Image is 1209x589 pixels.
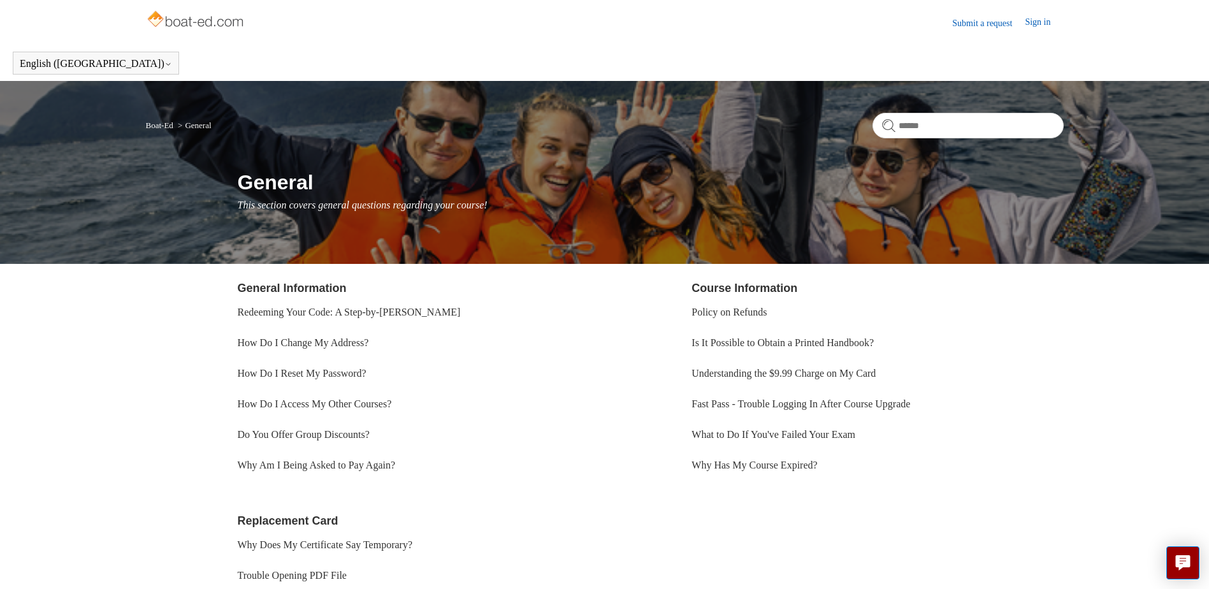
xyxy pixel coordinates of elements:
[146,8,247,33] img: Boat-Ed Help Center home page
[691,368,876,379] a: Understanding the $9.99 Charge on My Card
[691,307,767,317] a: Policy on Refunds
[238,570,347,581] a: Trouble Opening PDF File
[238,337,369,348] a: How Do I Change My Address?
[872,113,1064,138] input: Search
[238,368,366,379] a: How Do I Reset My Password?
[175,120,211,130] li: General
[238,539,413,550] a: Why Does My Certificate Say Temporary?
[146,120,176,130] li: Boat-Ed
[238,460,396,470] a: Why Am I Being Asked to Pay Again?
[238,429,370,440] a: Do You Offer Group Discounts?
[1025,15,1063,31] a: Sign in
[691,460,817,470] a: Why Has My Course Expired?
[691,398,910,409] a: Fast Pass - Trouble Logging In After Course Upgrade
[952,17,1025,30] a: Submit a request
[20,58,172,69] button: English ([GEOGRAPHIC_DATA])
[238,198,1064,213] p: This section covers general questions regarding your course!
[691,429,855,440] a: What to Do If You've Failed Your Exam
[691,282,797,294] a: Course Information
[238,167,1064,198] h1: General
[146,120,173,130] a: Boat-Ed
[691,337,874,348] a: Is It Possible to Obtain a Printed Handbook?
[1166,546,1199,579] button: Live chat
[238,514,338,527] a: Replacement Card
[238,398,392,409] a: How Do I Access My Other Courses?
[238,307,461,317] a: Redeeming Your Code: A Step-by-[PERSON_NAME]
[238,282,347,294] a: General Information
